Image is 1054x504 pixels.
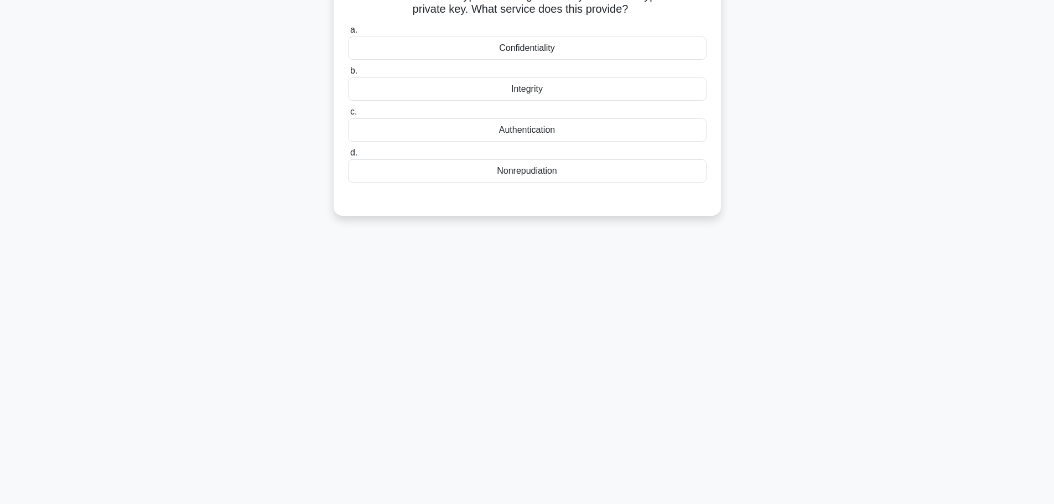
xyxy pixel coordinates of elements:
span: a. [350,25,357,34]
div: Authentication [348,118,707,142]
div: Nonrepudiation [348,159,707,183]
span: d. [350,148,357,157]
div: Confidentiality [348,37,707,60]
div: Integrity [348,77,707,101]
span: b. [350,66,357,75]
span: c. [350,107,357,116]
